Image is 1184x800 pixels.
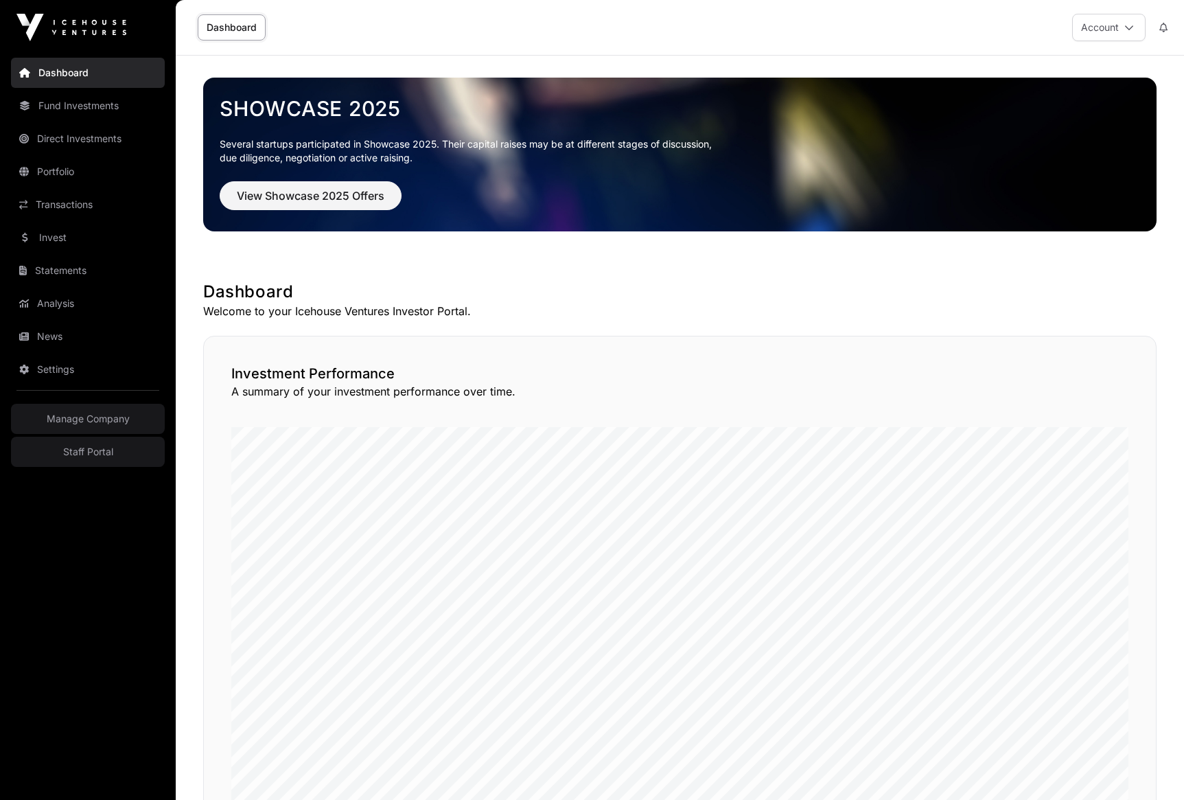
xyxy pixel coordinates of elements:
[11,91,165,121] a: Fund Investments
[11,58,165,88] a: Dashboard
[11,288,165,319] a: Analysis
[11,255,165,286] a: Statements
[203,281,1157,303] h1: Dashboard
[203,303,1157,319] p: Welcome to your Icehouse Ventures Investor Portal.
[1072,14,1146,41] button: Account
[11,437,165,467] a: Staff Portal
[11,124,165,154] a: Direct Investments
[11,354,165,385] a: Settings
[220,137,1140,165] p: Several startups participated in Showcase 2025. Their capital raises may be at different stages o...
[237,187,384,204] span: View Showcase 2025 Offers
[11,190,165,220] a: Transactions
[203,78,1157,231] img: Showcase 2025
[220,195,402,209] a: View Showcase 2025 Offers
[11,321,165,352] a: News
[231,383,1128,400] p: A summary of your investment performance over time.
[198,14,266,41] a: Dashboard
[11,222,165,253] a: Invest
[16,14,126,41] img: Icehouse Ventures Logo
[11,157,165,187] a: Portfolio
[220,96,1140,121] a: Showcase 2025
[11,404,165,434] a: Manage Company
[231,364,1128,383] h2: Investment Performance
[220,181,402,210] button: View Showcase 2025 Offers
